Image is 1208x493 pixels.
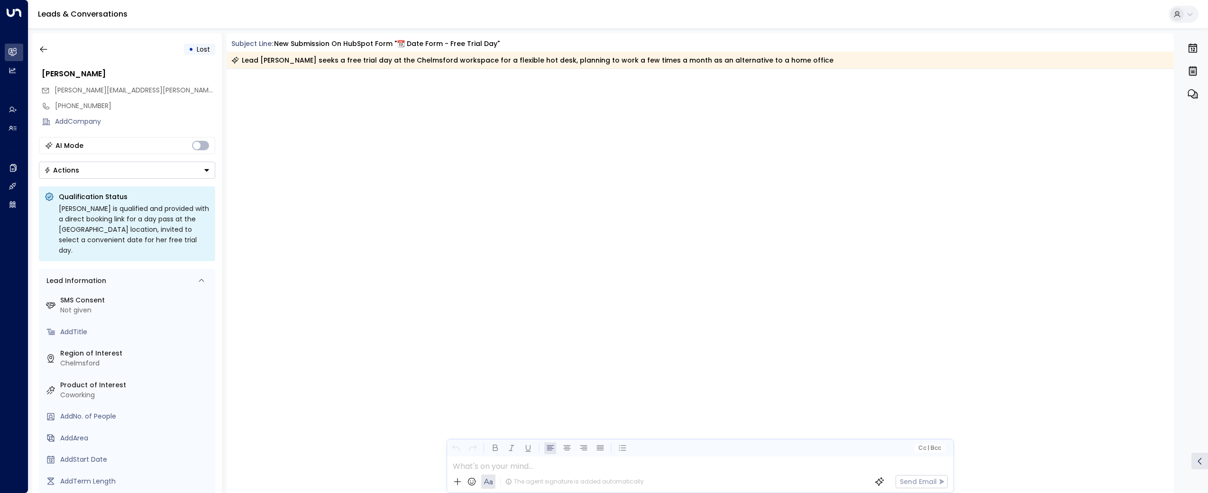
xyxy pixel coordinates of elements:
[60,433,211,443] div: AddArea
[505,477,644,486] div: The agent signature is added automatically
[467,442,478,454] button: Redo
[231,55,833,65] div: Lead [PERSON_NAME] seeks a free trial day at the Chelmsford workspace for a flexible hot desk, pl...
[60,390,211,400] div: Coworking
[55,101,215,111] div: [PHONE_NUMBER]
[44,166,79,174] div: Actions
[55,117,215,127] div: AddCompany
[918,445,941,451] span: Cc Bcc
[60,358,211,368] div: Chelmsford
[59,203,210,256] div: [PERSON_NAME] is qualified and provided with a direct booking link for a day pass at the [GEOGRAP...
[60,411,211,421] div: AddNo. of People
[914,444,944,453] button: Cc|Bcc
[55,85,268,95] span: [PERSON_NAME][EMAIL_ADDRESS][PERSON_NAME][DOMAIN_NAME]
[197,45,210,54] span: Lost
[60,455,211,465] div: AddStart Date
[231,39,273,48] span: Subject Line:
[927,445,929,451] span: |
[55,141,83,150] div: AI Mode
[42,68,215,80] div: [PERSON_NAME]
[60,380,211,390] label: Product of Interest
[450,442,462,454] button: Undo
[59,192,210,201] p: Qualification Status
[60,295,211,305] label: SMS Consent
[55,85,215,95] span: vanisha.thanawala@gmail.com
[60,348,211,358] label: Region of Interest
[38,9,128,19] a: Leads & Conversations
[189,41,193,58] div: •
[39,162,215,179] div: Button group with a nested menu
[60,305,211,315] div: Not given
[39,162,215,179] button: Actions
[274,39,500,49] div: New submission on HubSpot Form "📆 Date Form - Free Trial Day"
[60,476,211,486] div: AddTerm Length
[43,276,106,286] div: Lead Information
[60,327,211,337] div: AddTitle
